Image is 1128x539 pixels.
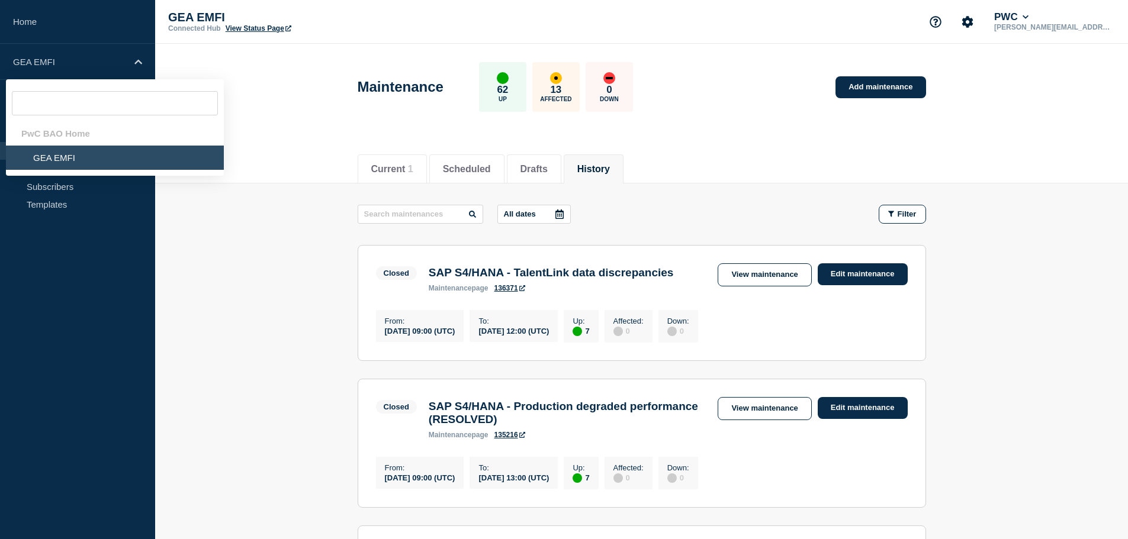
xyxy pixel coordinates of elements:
span: maintenance [429,431,472,439]
p: page [429,284,489,292]
div: 0 [667,325,689,336]
a: Edit maintenance [818,397,908,419]
h3: SAP S4/HANA - TalentLink data discrepancies [429,266,674,279]
p: Up : [573,463,589,472]
div: [DATE] 13:00 (UTC) [478,472,549,482]
div: [DATE] 09:00 (UTC) [385,325,455,335]
p: Up : [573,317,589,325]
p: To : [478,317,549,325]
div: Closed [384,402,409,411]
button: Drafts [520,164,548,175]
p: All dates [504,209,536,218]
li: GEA EMFI [6,146,224,170]
p: To : [478,463,549,472]
p: Affected [540,96,571,102]
button: PWC [992,11,1031,23]
p: page [429,431,489,439]
p: From : [385,463,455,472]
a: View maintenance [718,263,811,286]
div: disabled [613,473,623,483]
div: 0 [667,472,689,483]
button: Filter [879,205,926,224]
p: Down [600,96,619,102]
div: disabled [667,327,677,336]
span: 1 [408,164,413,174]
div: up [497,72,509,84]
div: 7 [573,472,589,483]
div: up [573,327,582,336]
p: [PERSON_NAME][EMAIL_ADDRESS][PERSON_NAME][DOMAIN_NAME] [992,23,1115,31]
div: up [573,473,582,483]
button: Current 1 [371,164,413,175]
button: Scheduled [443,164,491,175]
a: View Status Page [226,24,291,33]
h3: SAP S4/HANA - Production degraded performance (RESOLVED) [429,400,706,426]
span: maintenance [429,284,472,292]
p: Down : [667,317,689,325]
a: 136371 [494,284,525,292]
div: down [603,72,615,84]
a: Add maintenance [835,76,925,98]
h1: Maintenance [358,79,444,95]
p: 62 [497,84,508,96]
p: 13 [550,84,561,96]
div: [DATE] 09:00 (UTC) [385,472,455,482]
button: History [577,164,610,175]
div: disabled [613,327,623,336]
p: From : [385,317,455,325]
p: Down : [667,463,689,472]
p: 0 [606,84,612,96]
div: 0 [613,325,644,336]
p: Up [499,96,507,102]
p: Affected : [613,463,644,472]
button: All dates [497,205,571,224]
div: [DATE] 12:00 (UTC) [478,325,549,335]
p: Connected Hub [168,24,221,33]
p: Affected : [613,317,644,325]
input: Search maintenances [358,205,483,224]
a: View maintenance [718,397,811,420]
button: Support [923,9,948,34]
p: GEA EMFI [168,11,405,24]
div: 7 [573,325,589,336]
span: Filter [898,209,917,218]
div: PwC BAO Home [6,121,224,146]
div: affected [550,72,562,84]
p: GEA EMFI [13,57,127,67]
a: 135216 [494,431,525,439]
div: disabled [667,473,677,483]
button: Account settings [955,9,980,34]
a: Edit maintenance [818,263,908,285]
div: Closed [384,269,409,277]
div: 0 [613,472,644,483]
